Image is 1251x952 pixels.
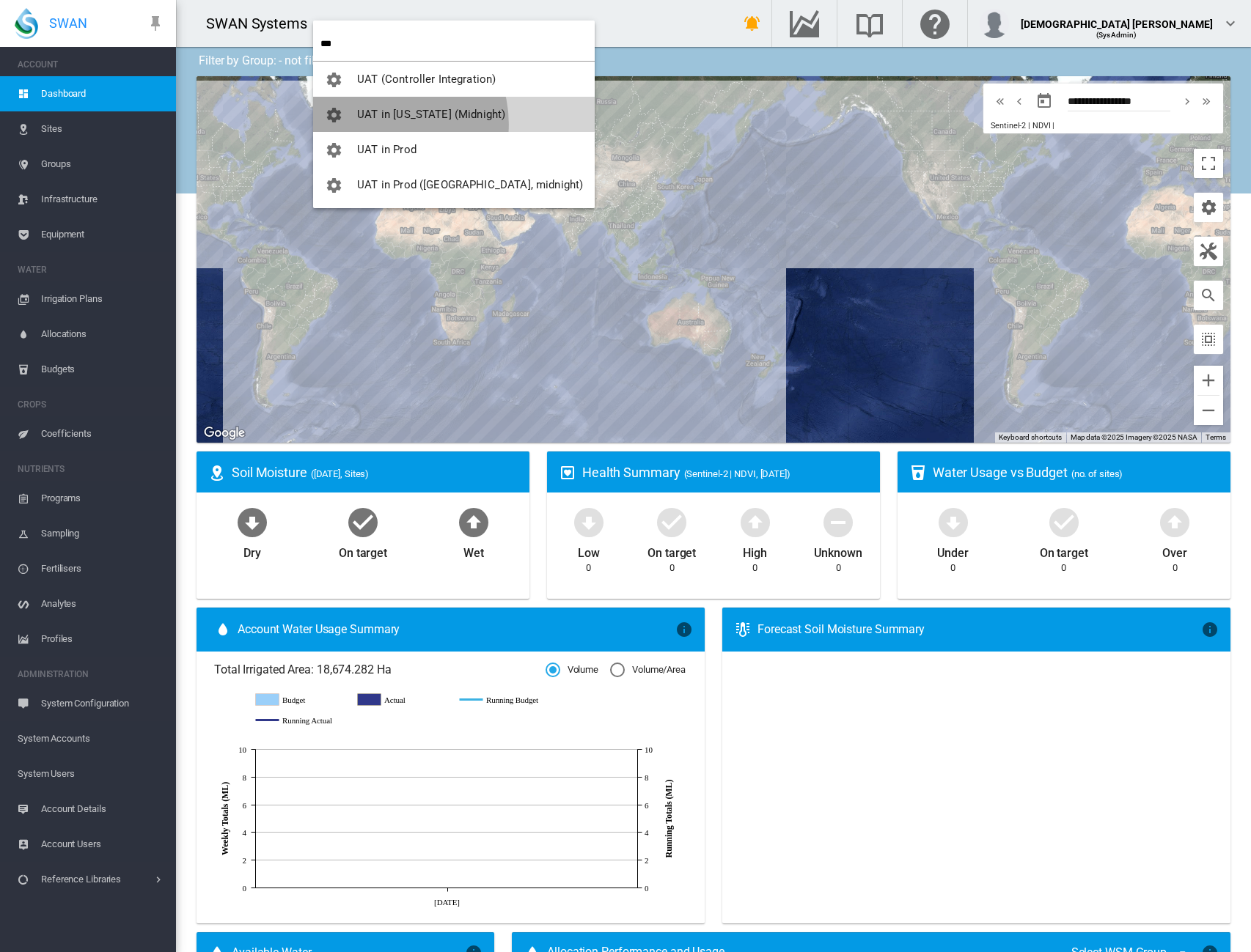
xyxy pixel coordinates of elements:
button: You have 'Admin' permissions to UAT (Controller Integration) [313,62,595,97]
md-icon: icon-cog [325,141,342,159]
md-icon: icon-cog [325,106,342,124]
md-icon: icon-cog [325,71,342,89]
button: You have 'Admin' permissions to UAT in California (Midnight) [313,97,595,132]
span: UAT in Prod ([GEOGRAPHIC_DATA], midnight) [357,178,583,191]
button: You have 'Admin' permissions to UAT in Prod (NZ, midnight) [313,167,595,202]
md-icon: icon-cog [325,177,342,194]
span: UAT in [US_STATE] (Midnight) [357,108,505,121]
span: UAT in Prod [357,143,417,156]
span: UAT (Controller Integration) [357,73,496,86]
button: You have 'Admin' permissions to UAT in Prod [313,132,595,167]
